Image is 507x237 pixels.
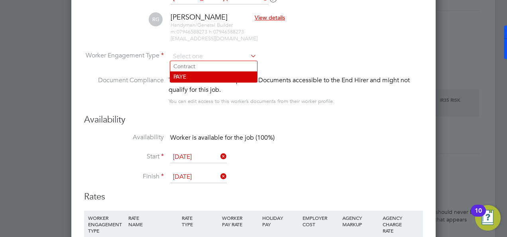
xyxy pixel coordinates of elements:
div: This worker has no Compliance Documents accessible to the End Hirer and might not qualify for thi... [169,75,423,95]
div: EMPLOYER COST [301,211,341,231]
span: 07946588273 [171,28,207,35]
div: You can edit access to this worker’s documents from their worker profile. [169,97,334,106]
div: WORKER PAY RATE [220,211,260,231]
span: [PERSON_NAME] [171,12,228,22]
span: Handyman/General Builder [171,22,233,28]
span: RG [149,12,163,26]
span: View details [255,14,285,21]
li: PAYE [170,71,257,82]
label: Worker Engagement Type [84,51,164,60]
input: Select one [170,171,227,183]
label: Start [84,152,164,161]
label: Finish [84,172,164,181]
span: h: [209,28,213,35]
div: RATE NAME [126,211,180,231]
div: HOLIDAY PAY [260,211,301,231]
div: AGENCY MARKUP [340,211,381,231]
label: Availability [84,133,164,142]
input: Select one [170,151,227,163]
label: Document Compliance [84,75,164,105]
span: Worker is available for the job (100%) [170,134,275,142]
span: 07946588273 [209,28,244,35]
h3: Availability [84,114,423,126]
h3: Rates [84,191,423,203]
div: 10 [475,211,482,221]
div: RATE TYPE [180,211,220,231]
button: Open Resource Center, 10 new notifications [475,205,501,231]
input: Select one [170,51,257,63]
span: [EMAIL_ADDRESS][DOMAIN_NAME] [171,35,257,42]
li: Contract [170,61,257,71]
span: m: [171,28,177,35]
